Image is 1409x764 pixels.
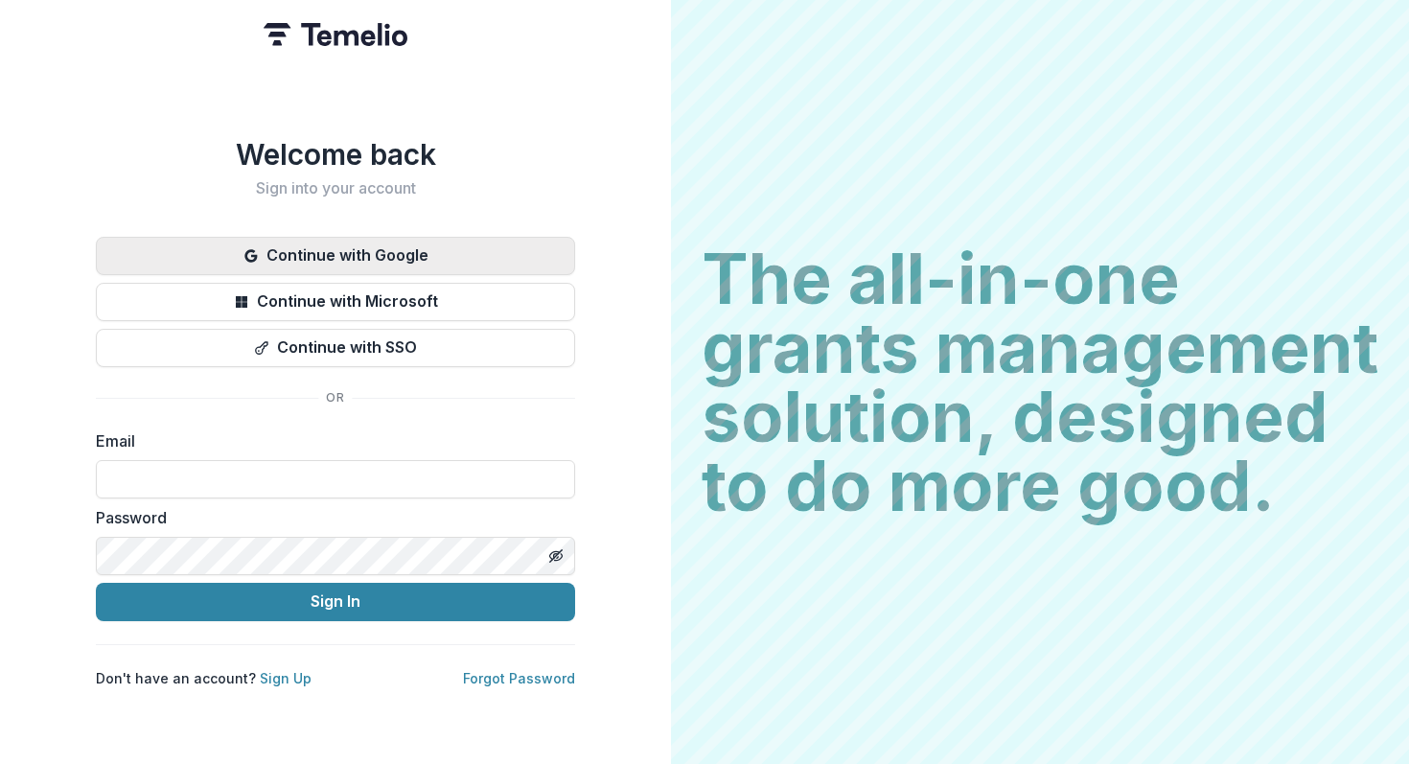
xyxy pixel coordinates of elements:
[541,541,571,571] button: Toggle password visibility
[96,583,575,621] button: Sign In
[96,283,575,321] button: Continue with Microsoft
[96,668,312,688] p: Don't have an account?
[264,23,407,46] img: Temelio
[96,137,575,172] h1: Welcome back
[96,237,575,275] button: Continue with Google
[260,670,312,686] a: Sign Up
[96,506,564,529] label: Password
[96,429,564,452] label: Email
[96,329,575,367] button: Continue with SSO
[463,670,575,686] a: Forgot Password
[96,179,575,197] h2: Sign into your account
